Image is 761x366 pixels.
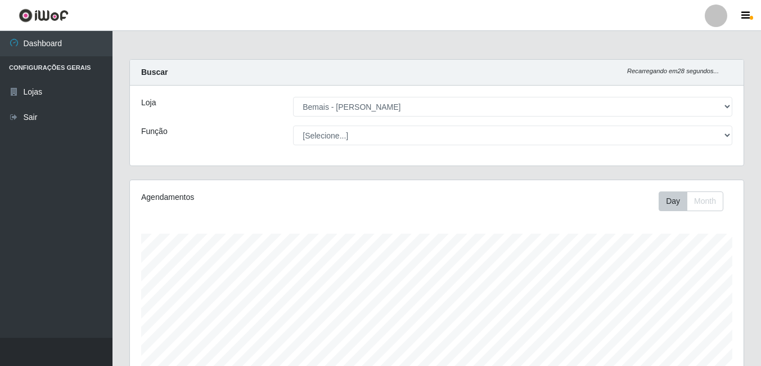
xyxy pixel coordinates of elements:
[141,191,377,203] div: Agendamentos
[687,191,723,211] button: Month
[659,191,687,211] button: Day
[141,126,168,137] label: Função
[659,191,723,211] div: First group
[141,68,168,77] strong: Buscar
[19,8,69,23] img: CoreUI Logo
[627,68,719,74] i: Recarregando em 28 segundos...
[659,191,732,211] div: Toolbar with button groups
[141,97,156,109] label: Loja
